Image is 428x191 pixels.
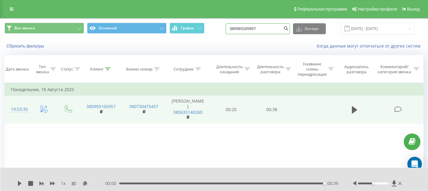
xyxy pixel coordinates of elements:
[226,23,290,34] input: Поиск по номеру
[170,23,204,34] button: График
[86,104,116,109] a: 380993165957
[11,104,25,115] div: 19:53:35
[358,7,397,12] span: Настройки профиля
[36,64,49,74] div: Тип звонка
[340,64,372,74] div: Аудиозапись разговора
[173,109,202,115] a: 380635140260
[181,26,194,30] span: График
[216,64,243,74] div: Длительность ожидания
[5,23,84,34] button: Все звонки
[129,104,158,109] a: 380730475457
[5,84,423,96] td: Понедельник, 18 Августа 2025
[407,157,422,171] div: Open Intercom Messenger
[317,43,423,49] a: Когда данные могут отличаться от других систем
[372,182,375,185] div: Accessibility label
[407,7,420,12] span: Выход
[297,7,347,12] span: Реферальная программа
[126,67,153,72] div: Бизнес номер
[105,180,119,186] span: 00:00
[61,180,66,186] span: 1 x
[174,67,194,72] div: Сотрудник
[15,26,35,31] span: Все звонки
[6,67,29,72] div: Дата звонка
[293,23,326,34] button: Экспорт
[165,96,211,123] td: [PERSON_NAME]
[257,64,284,74] div: Длительность разговора
[298,61,327,77] div: Название схемы переадресации
[5,43,47,49] button: Сбросить фильтры
[90,67,103,72] div: Клиент
[211,96,251,123] td: 00:20
[327,180,338,186] span: 00:39
[251,96,292,123] td: 00:38
[61,67,73,72] div: Статус
[87,23,167,34] button: Основной
[323,182,325,185] div: Accessibility label
[377,64,412,74] div: Комментарий/категория звонка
